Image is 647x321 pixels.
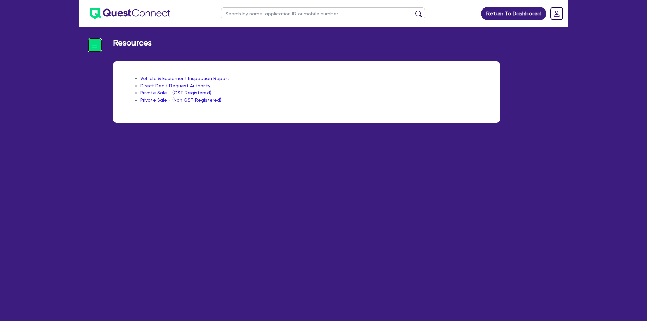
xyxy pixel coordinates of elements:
[140,76,229,81] a: Vehicle & Equipment Inspection Report
[140,97,221,103] a: Private Sale - (Non GST Registered)
[481,7,546,20] a: Return To Dashboard
[90,8,170,19] img: quest-connect-logo-blue
[140,83,210,88] a: Direct Debit Request Authority
[88,39,101,52] img: icon-menu-open
[113,38,152,48] h2: Resources
[221,7,425,19] input: Search by name, application ID or mobile number...
[140,90,211,95] a: Private Sale - (GST Registered)
[548,5,565,22] a: Dropdown toggle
